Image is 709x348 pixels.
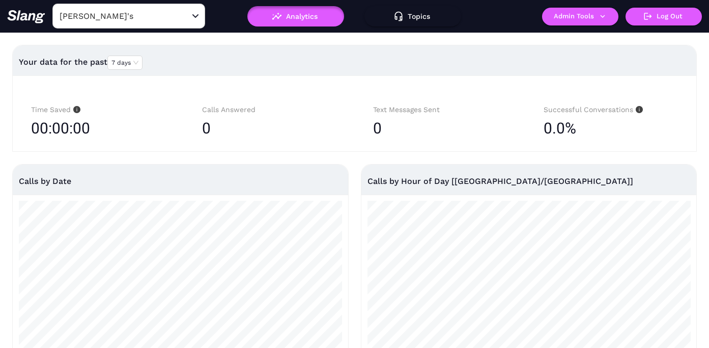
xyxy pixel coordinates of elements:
[364,6,461,26] button: Topics
[202,104,336,116] div: Calls Answered
[31,116,90,141] span: 00:00:00
[31,105,80,114] span: Time Saved
[626,8,702,25] button: Log Out
[247,12,344,19] a: Analytics
[373,119,382,137] span: 0
[111,56,138,69] span: 7 days
[544,116,576,141] span: 0.0%
[542,8,618,25] button: Admin Tools
[71,106,80,113] span: info-circle
[19,50,690,74] div: Your data for the past
[19,165,342,198] div: Calls by Date
[373,104,507,116] div: Text Messages Sent
[189,10,202,22] button: Open
[367,165,691,198] div: Calls by Hour of Day [[GEOGRAPHIC_DATA]/[GEOGRAPHIC_DATA]]
[7,10,45,23] img: 623511267c55cb56e2f2a487_logo2.png
[633,106,643,113] span: info-circle
[202,119,211,137] span: 0
[544,105,643,114] span: Successful Conversations
[247,6,344,26] button: Analytics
